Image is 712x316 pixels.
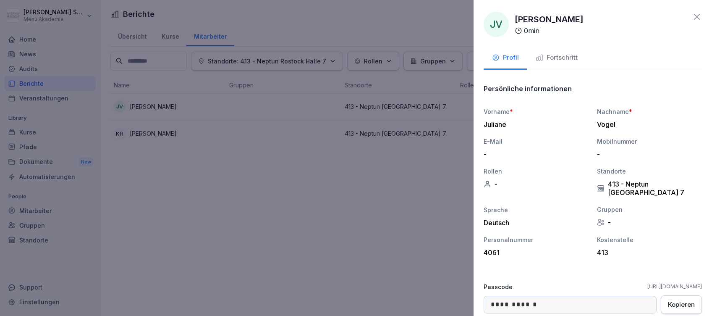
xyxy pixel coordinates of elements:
[668,300,695,309] div: Kopieren
[484,219,589,227] div: Deutsch
[515,13,584,26] p: [PERSON_NAME]
[597,150,698,158] div: -
[597,120,698,129] div: Vogel
[597,167,702,176] div: Standorte
[484,84,572,93] p: Persönliche informationen
[484,282,513,291] p: Passcode
[484,47,527,70] button: Profil
[484,120,584,129] div: Juliane
[484,107,589,116] div: Vorname
[536,53,578,63] div: Fortschritt
[492,53,519,63] div: Profil
[527,47,586,70] button: Fortschritt
[484,248,584,257] div: 4061
[484,137,589,146] div: E-Mail
[597,137,702,146] div: Mobilnummer
[484,150,584,158] div: -
[647,283,702,290] a: [URL][DOMAIN_NAME]
[597,107,702,116] div: Nachname
[524,26,539,36] p: 0 min
[597,218,702,226] div: -
[597,248,698,257] div: 413
[661,295,702,314] button: Kopieren
[597,235,702,244] div: Kostenstelle
[484,235,589,244] div: Personalnummer
[484,180,589,188] div: -
[484,12,509,37] div: JV
[484,167,589,176] div: Rollen
[597,180,702,197] div: 413 - Neptun [GEOGRAPHIC_DATA] 7
[597,205,702,214] div: Gruppen
[484,205,589,214] div: Sprache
